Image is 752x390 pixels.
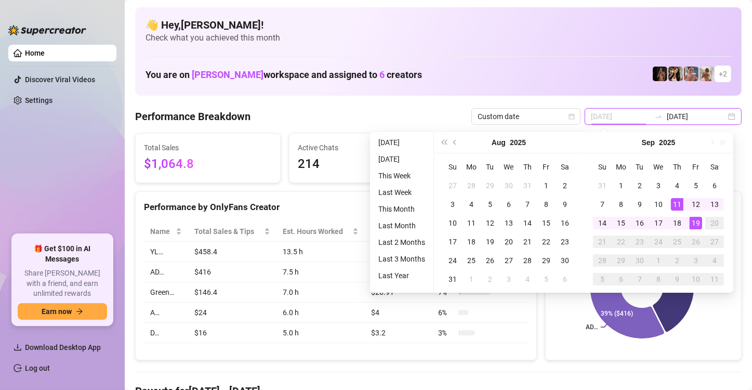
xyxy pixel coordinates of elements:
[537,270,556,289] td: 2025-09-05
[484,217,496,229] div: 12
[484,198,496,211] div: 5
[144,303,188,323] td: A…
[556,232,574,251] td: 2025-08-23
[630,158,649,176] th: Tu
[492,132,506,153] button: Choose a month
[634,273,646,285] div: 7
[465,254,478,267] div: 25
[443,251,462,270] td: 2025-08-24
[668,67,683,81] img: AD
[465,179,478,192] div: 28
[687,195,705,214] td: 2025-09-12
[630,176,649,195] td: 2025-09-02
[671,236,683,248] div: 25
[642,132,655,153] button: Choose a month
[649,251,668,270] td: 2025-10-01
[556,176,574,195] td: 2025-08-02
[612,176,630,195] td: 2025-09-01
[481,270,499,289] td: 2025-09-02
[634,254,646,267] div: 30
[708,254,721,267] div: 4
[690,236,702,248] div: 26
[593,232,612,251] td: 2025-09-21
[634,179,646,192] div: 2
[690,254,702,267] div: 3
[365,323,432,343] td: $3.2
[708,179,721,192] div: 6
[518,251,537,270] td: 2025-08-28
[612,195,630,214] td: 2025-09-08
[465,198,478,211] div: 4
[365,282,432,303] td: $20.91
[374,269,429,282] li: Last Year
[649,195,668,214] td: 2025-09-10
[518,158,537,176] th: Th
[484,254,496,267] div: 26
[559,217,571,229] div: 16
[690,273,702,285] div: 10
[559,254,571,267] div: 30
[481,158,499,176] th: Tu
[25,364,50,372] a: Log out
[374,219,429,232] li: Last Month
[654,112,663,121] span: swap-right
[540,217,552,229] div: 15
[462,158,481,176] th: Mo
[188,262,276,282] td: $416
[14,343,22,352] span: download
[668,232,687,251] td: 2025-09-25
[499,270,518,289] td: 2025-09-03
[649,232,668,251] td: 2025-09-24
[188,303,276,323] td: $24
[503,273,515,285] div: 3
[276,323,365,343] td: 5.0 h
[188,222,276,242] th: Total Sales & Tips
[671,273,683,285] div: 9
[446,254,459,267] div: 24
[365,303,432,323] td: $4
[379,69,385,80] span: 6
[652,236,665,248] div: 24
[708,273,721,285] div: 11
[596,273,609,285] div: 5
[690,217,702,229] div: 19
[365,242,432,262] td: $33.96
[690,179,702,192] div: 5
[671,179,683,192] div: 4
[276,242,365,262] td: 13.5 h
[18,244,107,264] span: 🎁 Get $100 in AI Messages
[298,142,426,153] span: Active Chats
[518,195,537,214] td: 2025-08-07
[559,198,571,211] div: 9
[503,179,515,192] div: 30
[540,254,552,267] div: 29
[521,254,534,267] div: 28
[540,179,552,192] div: 1
[556,158,574,176] th: Sa
[705,251,724,270] td: 2025-10-04
[612,251,630,270] td: 2025-09-29
[591,111,650,122] input: Start date
[559,179,571,192] div: 2
[705,232,724,251] td: 2025-09-27
[586,323,598,331] text: AD…
[593,251,612,270] td: 2025-09-28
[687,270,705,289] td: 2025-10-10
[462,270,481,289] td: 2025-09-01
[596,198,609,211] div: 7
[649,158,668,176] th: We
[615,236,627,248] div: 22
[634,236,646,248] div: 23
[443,232,462,251] td: 2025-08-17
[276,303,365,323] td: 6.0 h
[503,254,515,267] div: 27
[484,273,496,285] div: 2
[612,270,630,289] td: 2025-10-06
[283,226,350,237] div: Est. Hours Worked
[499,176,518,195] td: 2025-07-30
[518,232,537,251] td: 2025-08-21
[556,270,574,289] td: 2025-09-06
[499,214,518,232] td: 2025-08-13
[194,226,261,237] span: Total Sales & Tips
[668,176,687,195] td: 2025-09-04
